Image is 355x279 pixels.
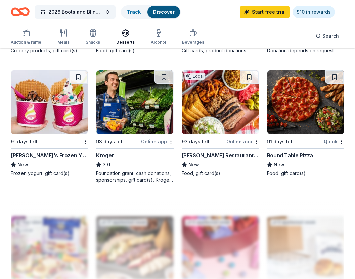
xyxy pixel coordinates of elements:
span: Search [322,32,339,40]
button: Search [310,29,344,43]
div: Beverages [182,40,204,45]
div: Quick [324,137,344,146]
div: Grocery products, gift card(s) [11,47,88,54]
button: Snacks [86,26,100,48]
a: Track [127,9,141,15]
button: Desserts [116,26,135,48]
div: 93 days left [96,137,124,146]
a: Start free trial [240,6,290,18]
div: Alcohol [151,40,166,45]
div: Snacks [86,40,100,45]
div: 93 days left [182,137,210,146]
div: Food, gift card(s) [182,170,259,177]
div: Local [185,73,205,80]
img: Image for Kroger [96,70,173,134]
img: Image for Cohn Restaurant Group [182,70,259,134]
div: Online app [226,137,259,146]
a: Image for Menchie's Frozen Yogurt91 days left[PERSON_NAME]'s Frozen YogurtNewFrozen yogurt, gift ... [11,70,88,177]
div: Round Table Pizza [267,151,313,159]
span: New [17,161,28,169]
span: New [188,161,199,169]
div: 91 days left [267,137,294,146]
button: Beverages [182,26,204,48]
a: $10 in rewards [293,6,335,18]
div: Online app [141,137,174,146]
img: Image for Menchie's Frozen Yogurt [11,70,88,134]
div: [PERSON_NAME] Restaurant Group [182,151,259,159]
a: Home [11,4,30,20]
a: Image for Kroger93 days leftOnline appKroger3.0Foundation grant, cash donations, sponsorships, gi... [96,70,173,183]
div: Meals [57,40,70,45]
span: 3.0 [103,161,110,169]
a: Image for Cohn Restaurant GroupLocal93 days leftOnline app[PERSON_NAME] Restaurant GroupNewFood, ... [182,70,259,177]
div: Frozen yogurt, gift card(s) [11,170,88,177]
div: Kroger [96,151,114,159]
span: 2026 Boots and Bling Silent Auction Parents Night [48,8,102,16]
div: Desserts [116,40,135,45]
div: Gift cards, product donations [182,47,259,54]
div: Auction & raffle [11,40,41,45]
button: Auction & raffle [11,26,41,48]
div: Foundation grant, cash donations, sponsorships, gift card(s), Kroger products [96,170,173,183]
button: 2026 Boots and Bling Silent Auction Parents Night [35,5,116,19]
div: Food, gift card(s) [96,47,173,54]
button: TrackDiscover [121,5,181,19]
button: Alcohol [151,26,166,48]
span: New [274,161,284,169]
button: Meals [57,26,70,48]
div: 91 days left [11,137,38,146]
a: Image for Round Table Pizza91 days leftQuickRound Table PizzaNewFood, gift card(s) [267,70,344,177]
img: Image for Round Table Pizza [267,70,344,134]
div: Food, gift card(s) [267,170,344,177]
a: Discover [153,9,175,15]
div: Donation depends on request [267,47,344,54]
div: [PERSON_NAME]'s Frozen Yogurt [11,151,88,159]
